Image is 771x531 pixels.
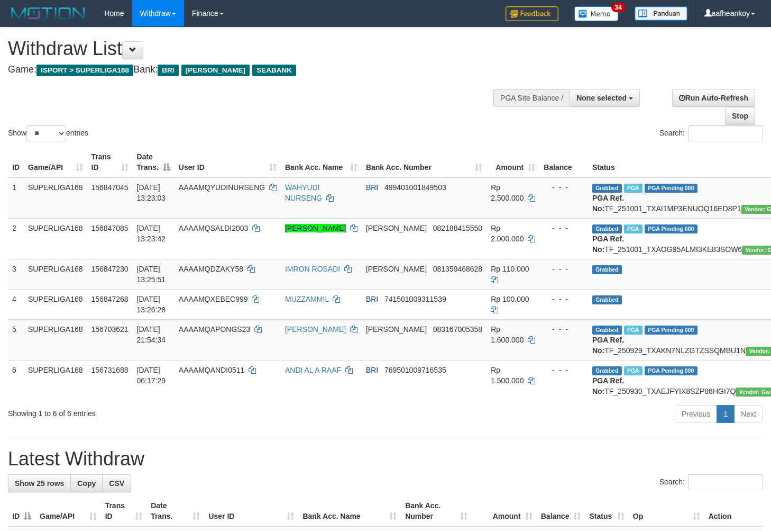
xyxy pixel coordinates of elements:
[384,366,446,374] span: Copy 769501009716535 to clipboard
[433,224,482,232] span: Copy 082188415550 to clipboard
[592,295,622,304] span: Grabbed
[102,474,131,492] a: CSV
[24,289,87,319] td: SUPERLIGA168
[158,65,178,76] span: BRI
[285,295,329,303] a: MUZZAMMIL
[179,325,250,334] span: AAAAMQAPONGS23
[8,5,88,21] img: MOTION_logo.png
[133,147,175,177] th: Date Trans.: activate to sort column descending
[8,259,24,289] td: 3
[624,184,642,193] span: Marked by aafsengchandara
[36,65,133,76] span: ISPORT > SUPERLIGA168
[91,224,128,232] span: 156847085
[8,474,71,492] a: Show 25 rows
[592,224,622,233] span: Grabbed
[592,326,622,335] span: Grabbed
[179,366,245,374] span: AAAAMQANDI0511
[675,405,717,423] a: Previous
[204,496,298,526] th: User ID: activate to sort column ascending
[704,496,763,526] th: Action
[672,89,755,107] a: Run Auto-Refresh
[688,125,763,141] input: Search:
[91,366,128,374] span: 156731688
[137,183,166,202] span: [DATE] 13:23:03
[137,366,166,385] span: [DATE] 06:17:29
[285,325,346,334] a: [PERSON_NAME]
[384,183,446,192] span: Copy 499401001849503 to clipboard
[24,218,87,259] td: SUPERLIGA168
[585,496,628,526] th: Status: activate to sort column ascending
[8,218,24,259] td: 2
[592,194,624,213] b: PGA Ref. No:
[366,295,378,303] span: BRI
[24,177,87,219] td: SUPERLIGA168
[285,224,346,232] a: [PERSON_NAME]
[8,404,314,419] div: Showing 1 to 6 of 6 entries
[181,65,250,76] span: [PERSON_NAME]
[576,94,627,102] span: None selected
[8,147,24,177] th: ID
[179,224,249,232] span: AAAAMQSALDI2003
[645,184,697,193] span: PGA Pending
[146,496,204,526] th: Date Trans.: activate to sort column ascending
[592,235,624,254] b: PGA Ref. No:
[91,325,128,334] span: 156703621
[70,474,103,492] a: Copy
[592,366,622,375] span: Grabbed
[544,365,584,375] div: - - -
[77,479,96,488] span: Copy
[366,183,378,192] span: BRI
[491,366,524,385] span: Rp 1.500.000
[101,496,147,526] th: Trans ID: activate to sort column ascending
[362,147,487,177] th: Bank Acc. Number: activate to sort column ascending
[629,496,704,526] th: Op: activate to sort column ascending
[725,107,755,125] a: Stop
[24,259,87,289] td: SUPERLIGA168
[175,147,281,177] th: User ID: activate to sort column ascending
[592,336,624,355] b: PGA Ref. No:
[433,265,482,273] span: Copy 081359468628 to clipboard
[8,177,24,219] td: 1
[544,324,584,335] div: - - -
[592,376,624,395] b: PGA Ref. No:
[366,224,427,232] span: [PERSON_NAME]
[544,182,584,193] div: - - -
[491,265,529,273] span: Rp 110.000
[433,325,482,334] span: Copy 083167005358 to clipboard
[179,265,243,273] span: AAAAMQDZAKY58
[645,366,697,375] span: PGA Pending
[285,265,340,273] a: IMRON ROSADI
[366,366,378,374] span: BRI
[624,326,642,335] span: Marked by aafchhiseyha
[8,125,88,141] label: Show entries
[109,479,124,488] span: CSV
[491,325,524,344] span: Rp 1.600.000
[659,125,763,141] label: Search:
[592,184,622,193] span: Grabbed
[493,89,570,107] div: PGA Site Balance /
[8,65,503,75] h4: Game: Bank:
[544,294,584,304] div: - - -
[544,264,584,274] div: - - -
[611,3,626,12] span: 34
[8,38,503,59] h1: Withdraw List
[8,319,24,360] td: 5
[35,496,101,526] th: Game/API: activate to sort column ascending
[15,479,64,488] span: Show 25 rows
[645,224,697,233] span: PGA Pending
[137,325,166,344] span: [DATE] 21:54:34
[91,295,128,303] span: 156847268
[24,360,87,401] td: SUPERLIGA168
[137,265,166,284] span: [DATE] 13:25:51
[688,474,763,490] input: Search:
[487,147,539,177] th: Amount: activate to sort column ascending
[491,295,529,303] span: Rp 100.000
[8,360,24,401] td: 6
[137,224,166,243] span: [DATE] 13:23:42
[137,295,166,314] span: [DATE] 13:26:28
[91,183,128,192] span: 156847045
[179,183,265,192] span: AAAAMQYUDINURSENG
[570,89,640,107] button: None selected
[285,183,322,202] a: WAHYUDI NURSENG
[179,295,248,303] span: AAAAMQXEBEC999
